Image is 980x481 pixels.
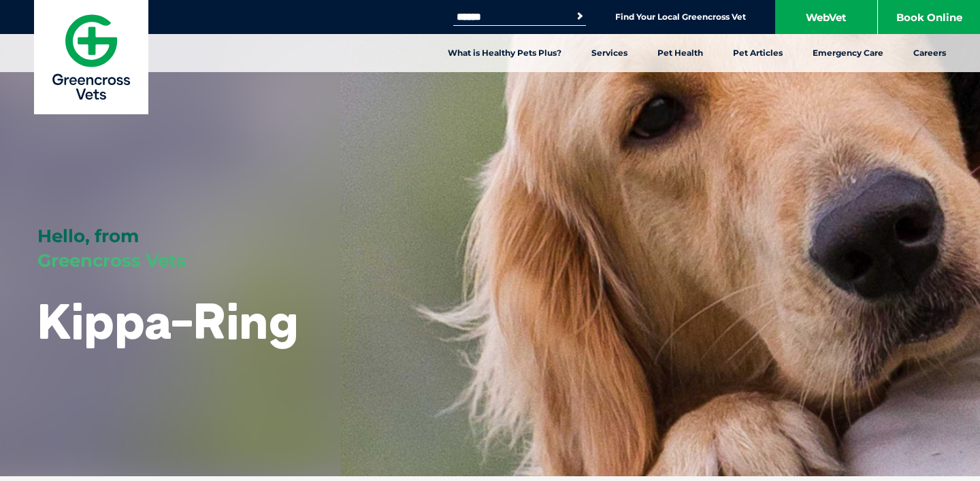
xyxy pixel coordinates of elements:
a: Careers [898,34,961,72]
span: Hello, from [37,225,139,247]
a: Services [576,34,642,72]
a: Emergency Care [798,34,898,72]
a: Pet Health [642,34,718,72]
a: What is Healthy Pets Plus? [433,34,576,72]
h1: Kippa-Ring [37,294,299,348]
button: Search [573,10,587,23]
span: Greencross Vets [37,250,186,271]
a: Find Your Local Greencross Vet [615,12,746,22]
a: Pet Articles [718,34,798,72]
